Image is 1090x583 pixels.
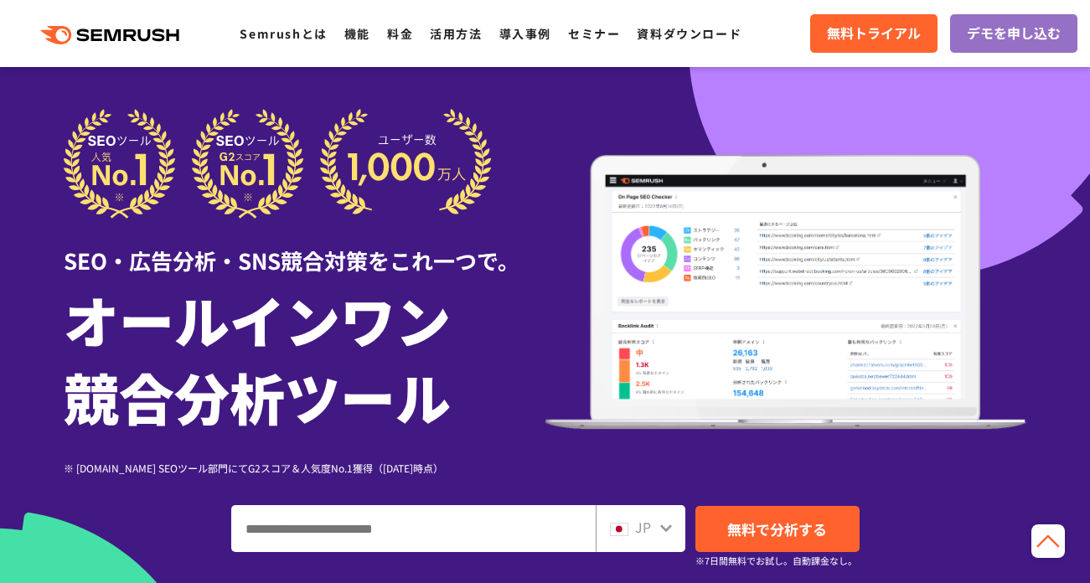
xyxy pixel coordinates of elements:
[727,519,827,539] span: 無料で分析する
[430,25,482,42] a: 活用方法
[499,25,551,42] a: 導入事例
[635,517,651,537] span: JP
[827,23,921,44] span: 無料トライアル
[64,281,545,435] h1: オールインワン 競合分析ツール
[810,14,938,53] a: 無料トライアル
[64,219,545,276] div: SEO・広告分析・SNS競合対策をこれ一つで。
[941,518,1072,565] iframe: Help widget launcher
[967,23,1061,44] span: デモを申し込む
[240,25,327,42] a: Semrushとは
[950,14,1077,53] a: デモを申し込む
[387,25,413,42] a: 料金
[637,25,741,42] a: 資料ダウンロード
[695,506,860,552] a: 無料で分析する
[64,460,545,476] div: ※ [DOMAIN_NAME] SEOツール部門にてG2スコア＆人気度No.1獲得（[DATE]時点）
[232,506,595,551] input: ドメイン、キーワードまたはURLを入力してください
[695,553,857,569] small: ※7日間無料でお試し。自動課金なし。
[568,25,620,42] a: セミナー
[344,25,370,42] a: 機能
